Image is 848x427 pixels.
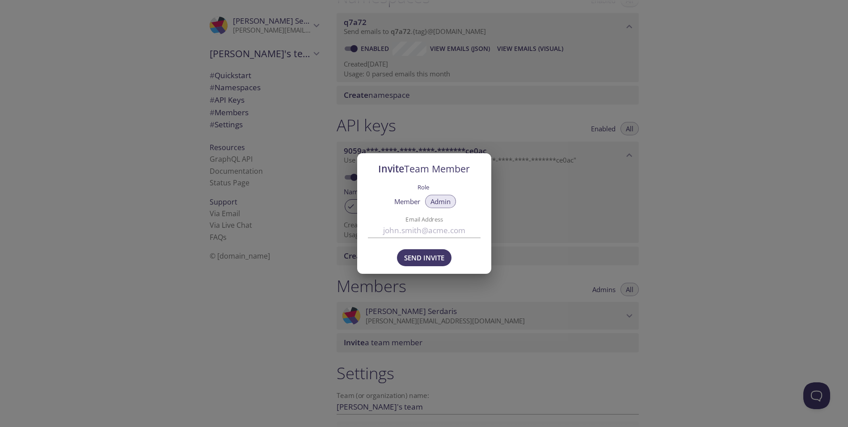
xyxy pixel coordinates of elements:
[378,162,470,175] span: Invite
[389,195,426,208] button: Member
[425,195,456,208] button: Admin
[368,223,481,238] input: john.smith@acme.com
[382,217,466,222] label: Email Address
[404,162,470,175] span: Team Member
[404,252,444,264] span: Send Invite
[397,249,451,266] button: Send Invite
[418,181,429,193] label: Role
